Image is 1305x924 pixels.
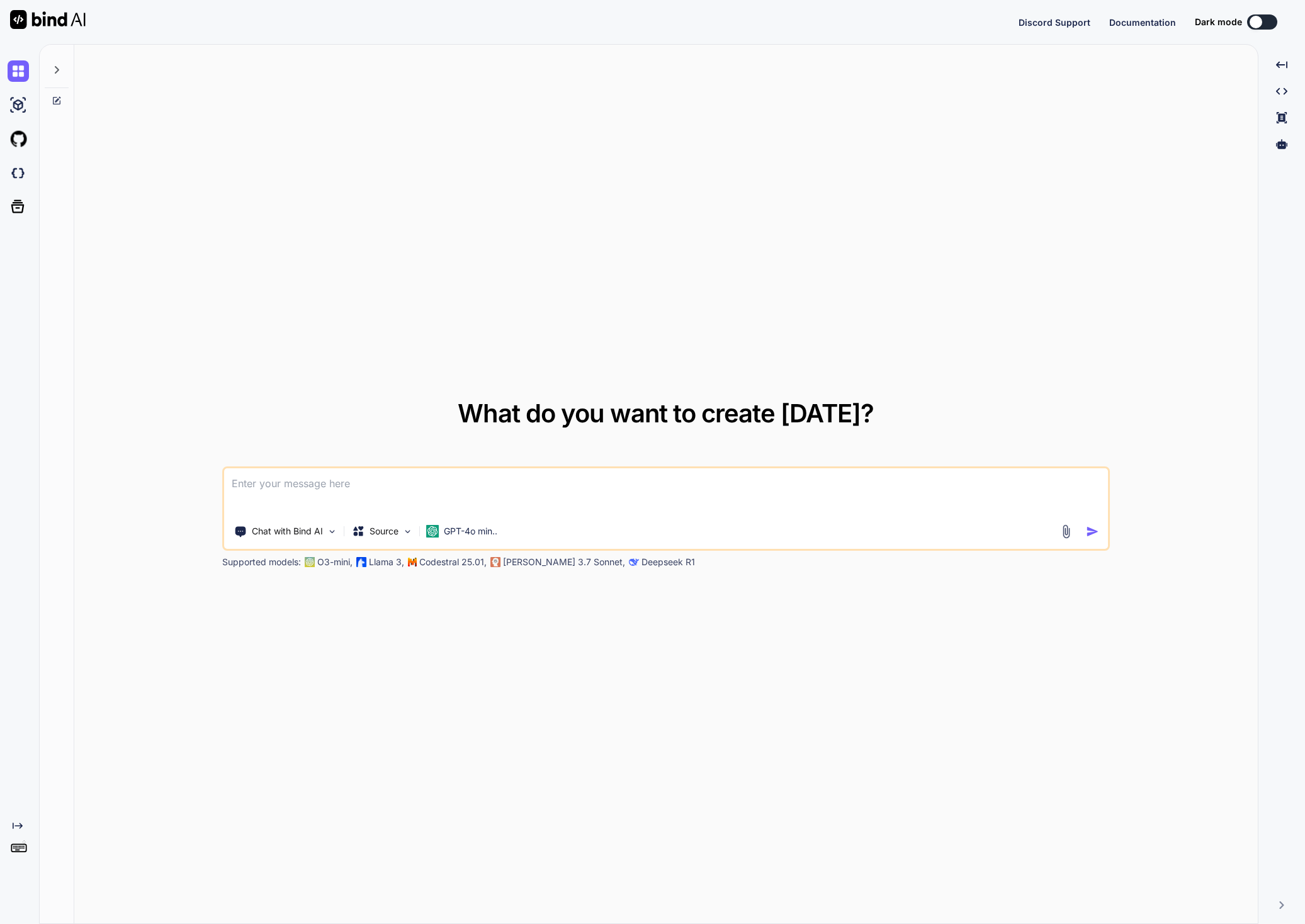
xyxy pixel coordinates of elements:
p: [PERSON_NAME] 3.7 Sonnet, [503,556,625,568]
img: ai-studio [8,94,29,116]
button: Discord Support [1019,16,1090,29]
img: chat [8,60,29,82]
button: Documentation [1109,16,1176,29]
img: darkCloudIdeIcon [8,162,29,184]
p: GPT-4o min.. [444,525,497,538]
p: Llama 3, [369,556,404,568]
span: Dark mode [1195,16,1242,28]
span: Discord Support [1019,17,1090,28]
span: Documentation [1109,17,1176,28]
img: Mistral-AI [408,558,417,566]
span: What do you want to create [DATE]? [458,398,874,429]
img: GPT-4o mini [426,525,439,538]
img: githubLight [8,128,29,150]
p: Source [370,525,398,538]
img: GPT-4 [305,557,315,567]
img: Llama2 [356,557,366,567]
img: Bind AI [10,10,86,29]
p: Supported models: [222,556,301,568]
p: O3-mini, [317,556,353,568]
img: Pick Tools [327,526,337,537]
p: Chat with Bind AI [252,525,323,538]
p: Codestral 25.01, [419,556,487,568]
img: claude [490,557,500,567]
img: Pick Models [402,526,413,537]
img: attachment [1059,524,1073,539]
img: icon [1086,525,1099,538]
img: claude [629,557,639,567]
p: Deepseek R1 [641,556,695,568]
